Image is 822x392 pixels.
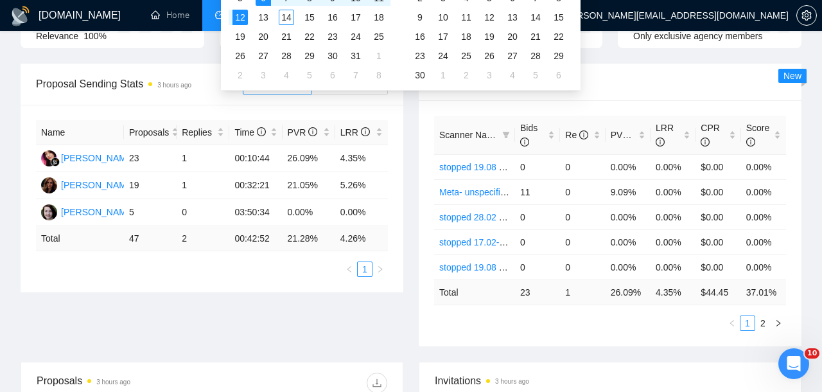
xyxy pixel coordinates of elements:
[560,254,605,280] td: 0
[279,48,294,64] div: 28
[606,154,651,179] td: 0.00%
[796,10,817,21] a: setting
[560,204,605,229] td: 0
[756,316,770,330] a: 2
[342,262,357,277] li: Previous Page
[129,125,169,139] span: Proposals
[61,151,135,165] div: [PERSON_NAME]
[482,48,497,64] div: 26
[435,10,451,25] div: 10
[321,46,344,66] td: 2025-10-30
[695,229,740,254] td: $0.00
[501,46,524,66] td: 2025-11-27
[771,316,786,331] button: right
[302,10,317,25] div: 15
[124,226,177,251] td: 47
[229,199,282,226] td: 03:50:34
[325,10,340,25] div: 16
[515,229,560,254] td: 0
[771,316,786,331] li: Next Page
[279,67,294,83] div: 4
[524,27,547,46] td: 2025-11-21
[348,67,363,83] div: 7
[724,316,740,331] button: left
[432,46,455,66] td: 2025-11-24
[611,130,641,140] span: PVR
[325,48,340,64] div: 30
[177,120,229,145] th: Replies
[695,280,740,305] td: $ 44.45
[482,10,497,25] div: 12
[805,348,819,359] span: 10
[256,48,271,64] div: 27
[547,27,570,46] td: 2025-11-22
[459,29,474,44] div: 18
[357,262,372,277] li: 1
[560,229,605,254] td: 0
[547,8,570,27] td: 2025-11-15
[371,29,387,44] div: 25
[515,179,560,204] td: 11
[358,262,372,276] a: 1
[372,262,388,277] button: right
[434,74,786,90] span: Scanner Breakdown
[520,138,529,147] span: info-circle
[335,145,388,172] td: 4.35%
[528,67,543,83] div: 5
[528,48,543,64] div: 28
[61,178,135,192] div: [PERSON_NAME]
[256,67,271,83] div: 3
[232,48,248,64] div: 26
[528,29,543,44] div: 21
[342,262,357,277] button: left
[41,179,135,190] a: IK[PERSON_NAME]
[279,10,294,25] div: 14
[797,10,816,21] span: setting
[741,179,786,204] td: 0.00%
[321,8,344,27] td: 2025-10-16
[252,8,275,27] td: 2025-10-13
[435,48,451,64] div: 24
[275,46,298,66] td: 2025-10-28
[308,127,317,136] span: info-circle
[551,29,566,44] div: 22
[36,76,243,92] span: Proposal Sending Stats
[505,48,520,64] div: 27
[774,319,782,327] span: right
[432,27,455,46] td: 2025-11-17
[515,154,560,179] td: 0
[606,254,651,280] td: 0.00%
[701,123,720,147] span: CPR
[151,10,189,21] a: homeHome
[741,280,786,305] td: 37.01 %
[335,172,388,199] td: 5.26%
[482,29,497,44] div: 19
[501,66,524,85] td: 2025-12-04
[51,157,60,166] img: gigradar-bm.png
[439,130,499,140] span: Scanner Name
[551,48,566,64] div: 29
[408,27,432,46] td: 2025-11-16
[412,67,428,83] div: 30
[439,187,577,197] a: Meta- unspecified - Feedback+ -AI
[367,8,390,27] td: 2025-10-18
[10,6,31,26] img: logo
[606,229,651,254] td: 0.00%
[252,27,275,46] td: 2025-10-20
[741,229,786,254] td: 0.00%
[606,280,651,305] td: 26.09 %
[256,10,271,25] div: 13
[361,127,370,136] span: info-circle
[41,152,135,163] a: NK[PERSON_NAME]
[288,127,318,138] span: PVR
[656,123,674,147] span: LRR
[321,27,344,46] td: 2025-10-23
[408,46,432,66] td: 2025-11-23
[298,27,321,46] td: 2025-10-22
[302,48,317,64] div: 29
[283,199,335,226] td: 0.00%
[371,48,387,64] div: 1
[455,8,478,27] td: 2025-11-11
[701,138,710,147] span: info-circle
[61,205,135,219] div: [PERSON_NAME]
